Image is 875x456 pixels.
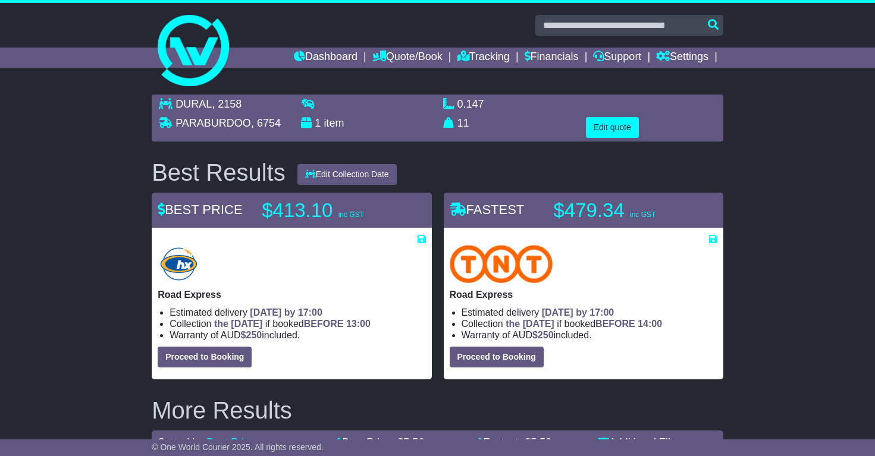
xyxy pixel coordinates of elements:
[450,289,717,300] p: Road Express
[251,117,281,129] span: , 6754
[338,210,364,219] span: inc GST
[372,48,443,68] a: Quote/Book
[212,98,242,110] span: , 2158
[476,436,551,448] a: Fastest- $5.50
[241,330,262,340] span: $
[598,436,688,448] a: Additional Filters
[403,436,424,448] span: 5.50
[146,159,291,185] div: Best Results
[630,210,656,219] span: inc GST
[457,117,469,129] span: 11
[175,98,212,110] span: DURAL
[294,48,357,68] a: Dashboard
[152,442,324,452] span: © One World Courier 2025. All rights reserved.
[538,330,554,340] span: 250
[595,319,635,329] span: BEFORE
[450,202,525,217] span: FASTEST
[297,164,397,185] button: Edit Collection Date
[214,319,262,329] span: the [DATE]
[170,329,425,341] li: Warranty of AUD included.
[462,318,717,329] li: Collection
[542,307,614,317] span: [DATE] by 17:00
[170,307,425,318] li: Estimated delivery
[346,319,371,329] span: 13:00
[506,319,662,329] span: if booked
[656,48,708,68] a: Settings
[586,117,639,138] button: Edit quote
[304,319,344,329] span: BEFORE
[246,330,262,340] span: 250
[158,289,425,300] p: Road Express
[391,436,424,448] span: - $
[335,436,424,448] a: Best Price- $5.50
[593,48,641,68] a: Support
[158,202,242,217] span: BEST PRICE
[158,436,203,448] span: Sorted by
[518,436,551,448] span: - $
[457,48,510,68] a: Tracking
[450,347,544,367] button: Proceed to Booking
[638,319,662,329] span: 14:00
[175,117,251,129] span: PARABURDOO
[457,98,484,110] span: 0.147
[324,117,344,129] span: item
[214,319,371,329] span: if booked
[462,329,717,341] li: Warranty of AUD included.
[206,436,255,448] a: Best Price
[525,48,579,68] a: Financials
[152,397,723,423] h2: More Results
[506,319,554,329] span: the [DATE]
[531,436,551,448] span: 5.50
[250,307,322,317] span: [DATE] by 17:00
[450,245,553,283] img: TNT Domestic: Road Express
[170,318,425,329] li: Collection
[158,347,252,367] button: Proceed to Booking
[532,330,554,340] span: $
[262,199,410,222] p: $413.10
[462,307,717,318] li: Estimated delivery
[554,199,702,222] p: $479.34
[158,245,200,283] img: Hunter Express: Road Express
[315,117,321,129] span: 1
